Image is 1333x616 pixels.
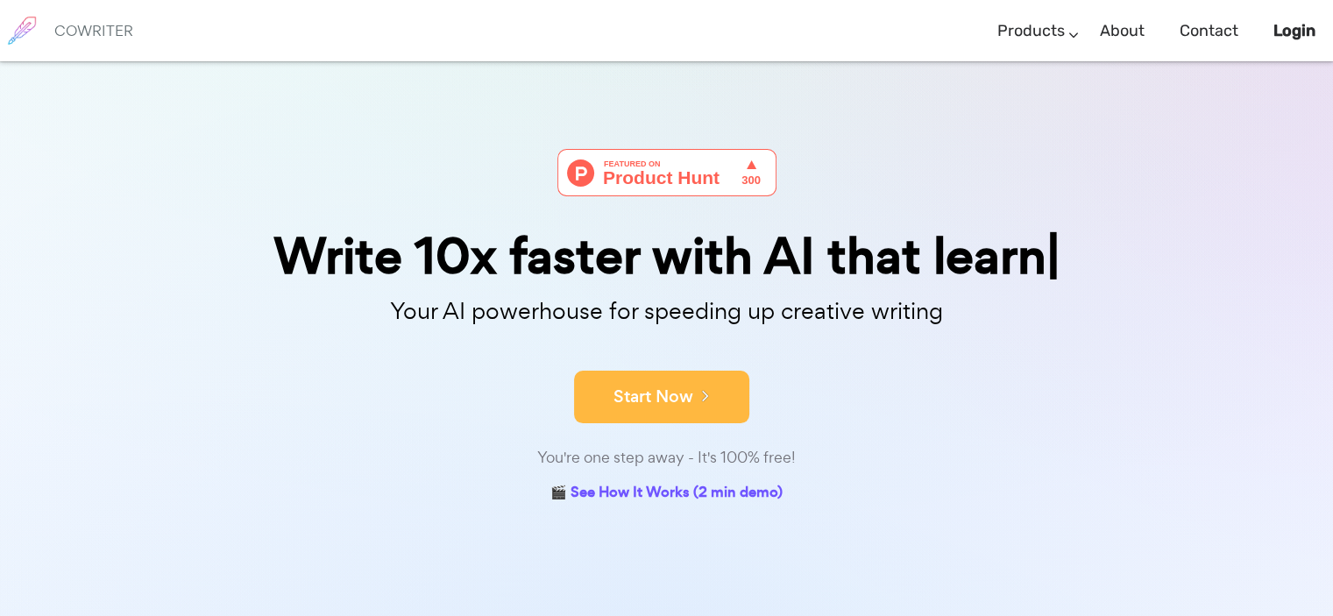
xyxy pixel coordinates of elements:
div: You're one step away - It's 100% free! [229,445,1105,471]
b: Login [1273,21,1315,40]
a: Login [1273,5,1315,57]
a: 🎬 See How It Works (2 min demo) [550,480,783,507]
img: Cowriter - Your AI buddy for speeding up creative writing | Product Hunt [557,149,776,196]
p: Your AI powerhouse for speeding up creative writing [229,293,1105,330]
a: About [1100,5,1145,57]
a: Products [997,5,1065,57]
h6: COWRITER [54,23,133,39]
button: Start Now [574,371,749,423]
div: Write 10x faster with AI that learn [229,231,1105,281]
a: Contact [1180,5,1238,57]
